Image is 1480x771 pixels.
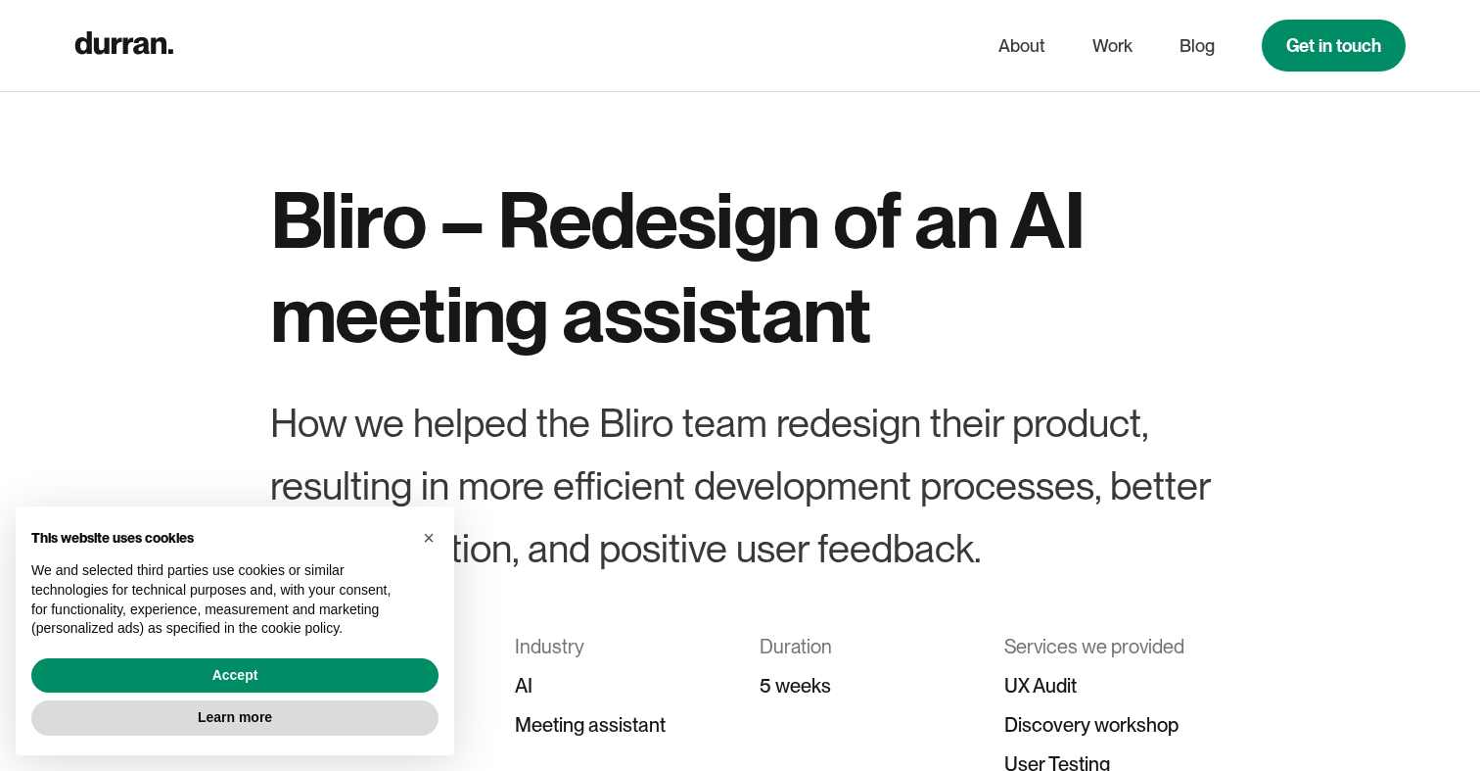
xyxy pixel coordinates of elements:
[270,392,1210,580] div: How we helped the Bliro team redesign their product, resulting in more efficient development proc...
[31,530,407,547] h2: This website uses cookies
[1004,705,1210,745] div: Discovery workshop
[1004,666,1210,705] div: UX Audit
[998,27,1045,65] a: About
[515,666,720,705] div: AI
[31,658,439,694] button: Accept
[1004,627,1210,666] div: Services we provided
[31,561,407,638] p: We and selected third parties use cookies or similar technologies for technical purposes and, wit...
[515,627,720,666] div: Industry
[31,700,439,736] button: Learn more
[1179,27,1215,65] a: Blog
[1262,20,1406,72] a: Get in touch
[413,522,444,554] button: Close this notice
[423,527,435,549] span: ×
[760,627,965,666] div: Duration
[760,666,965,705] div: 5 weeks
[515,705,720,745] div: Meeting assistant
[1092,27,1133,65] a: Work
[270,172,1210,361] h1: Bliro – Redesign of an AI meeting assistant
[74,26,173,65] a: home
